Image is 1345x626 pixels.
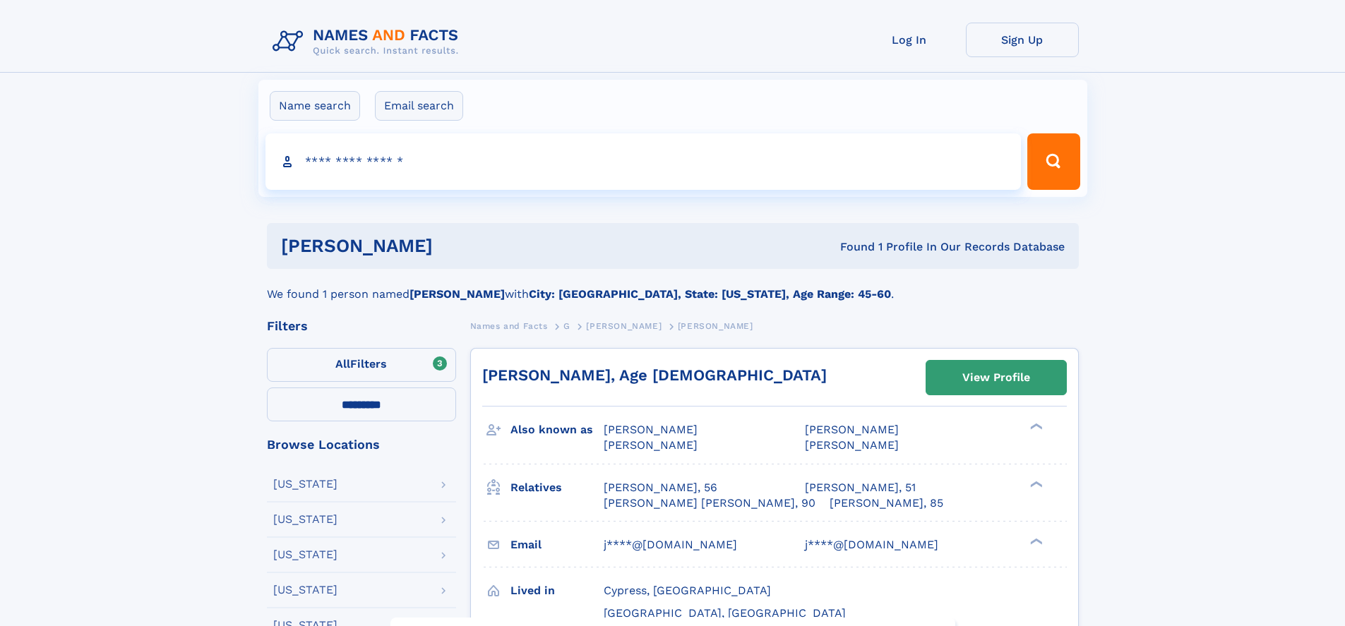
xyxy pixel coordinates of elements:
[267,23,470,61] img: Logo Names and Facts
[1027,422,1044,431] div: ❯
[281,237,637,255] h1: [PERSON_NAME]
[273,514,337,525] div: [US_STATE]
[510,418,604,442] h3: Also known as
[267,438,456,451] div: Browse Locations
[267,269,1079,303] div: We found 1 person named with .
[604,606,846,620] span: [GEOGRAPHIC_DATA], [GEOGRAPHIC_DATA]
[375,91,463,121] label: Email search
[604,423,698,436] span: [PERSON_NAME]
[563,321,570,331] span: G
[805,480,916,495] a: [PERSON_NAME], 51
[966,23,1079,57] a: Sign Up
[267,348,456,382] label: Filters
[510,533,604,557] h3: Email
[273,549,337,560] div: [US_STATE]
[962,361,1030,394] div: View Profile
[510,476,604,500] h3: Relatives
[265,133,1022,190] input: search input
[805,423,899,436] span: [PERSON_NAME]
[270,91,360,121] label: Name search
[830,495,943,511] a: [PERSON_NAME], 85
[267,320,456,332] div: Filters
[604,438,698,452] span: [PERSON_NAME]
[604,480,717,495] a: [PERSON_NAME], 56
[273,584,337,596] div: [US_STATE]
[1027,133,1080,190] button: Search Button
[470,317,548,335] a: Names and Facts
[510,579,604,603] h3: Lived in
[482,366,827,384] a: [PERSON_NAME], Age [DEMOGRAPHIC_DATA]
[604,584,771,597] span: Cypress, [GEOGRAPHIC_DATA]
[410,287,505,301] b: [PERSON_NAME]
[563,317,570,335] a: G
[529,287,891,301] b: City: [GEOGRAPHIC_DATA], State: [US_STATE], Age Range: 45-60
[1027,536,1044,546] div: ❯
[273,478,337,490] div: [US_STATE]
[604,495,815,511] a: [PERSON_NAME] [PERSON_NAME], 90
[586,317,662,335] a: [PERSON_NAME]
[805,438,899,452] span: [PERSON_NAME]
[335,357,350,371] span: All
[678,321,753,331] span: [PERSON_NAME]
[853,23,966,57] a: Log In
[1027,479,1044,488] div: ❯
[586,321,662,331] span: [PERSON_NAME]
[926,361,1066,395] a: View Profile
[636,239,1065,255] div: Found 1 Profile In Our Records Database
